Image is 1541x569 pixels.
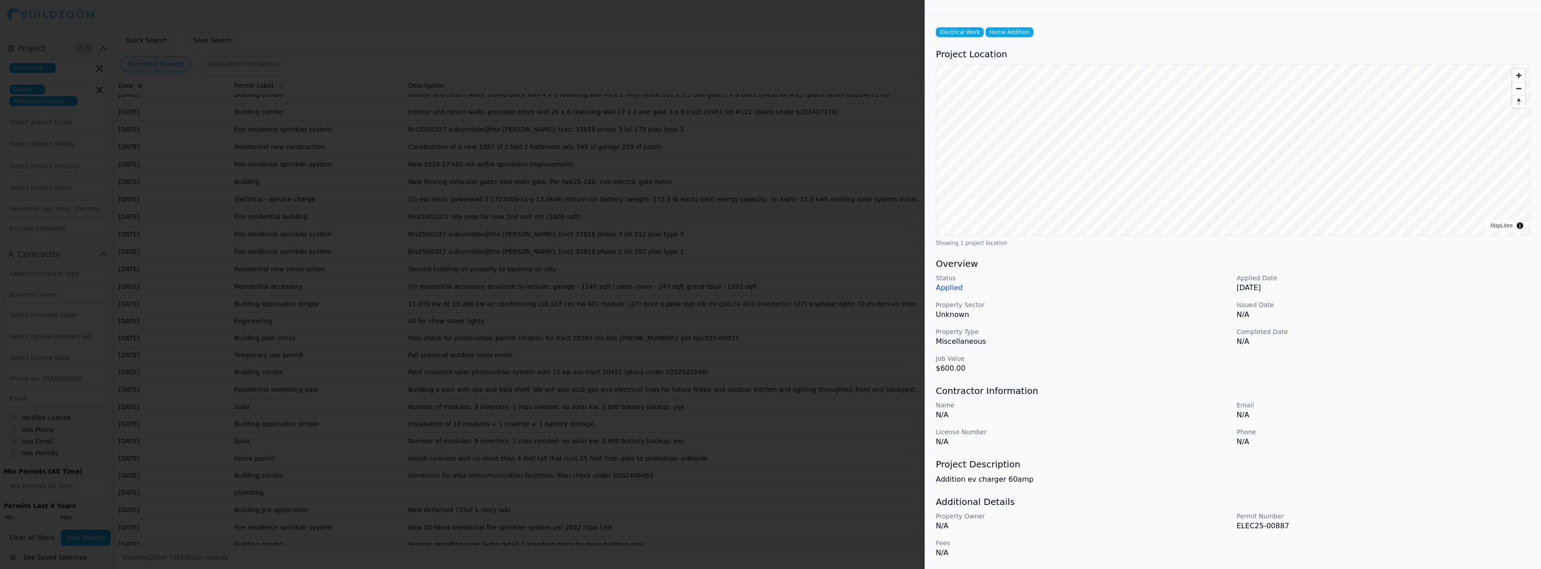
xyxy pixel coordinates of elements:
[1237,428,1531,436] p: Phone
[936,27,984,37] span: Electrical Work
[936,401,1230,410] p: Name
[936,240,1530,247] div: Showing 1 project location
[1237,401,1531,410] p: Email
[936,548,1230,558] p: N/A
[1237,512,1531,521] p: Permit Number
[1237,336,1531,347] p: N/A
[936,336,1230,347] p: Miscellaneous
[936,64,1530,235] canvas: Map
[936,496,1530,508] h3: Additional Details
[936,385,1530,397] h3: Contractor Information
[1512,95,1525,108] button: Reset bearing to north
[936,474,1530,485] p: Addition ev charger 60amp
[936,410,1230,420] p: N/A
[1237,327,1531,336] p: Completed Date
[936,257,1530,270] h3: Overview
[936,521,1230,531] p: N/A
[936,458,1530,471] h3: Project Description
[1237,436,1531,447] p: N/A
[1237,274,1531,282] p: Applied Date
[1512,69,1525,82] button: Zoom in
[936,48,1530,60] h3: Project Location
[1490,222,1513,229] a: MapLibre
[936,282,1230,293] p: Applied
[936,539,1230,548] p: Fees
[986,27,1033,37] span: Home Addition
[1512,82,1525,95] button: Zoom out
[936,309,1230,320] p: Unknown
[936,363,1230,374] p: $600.00
[1237,410,1531,420] p: N/A
[936,354,1230,363] p: Job Value
[936,327,1230,336] p: Property Type
[936,512,1230,521] p: Property Owner
[936,428,1230,436] p: License Number
[1237,521,1531,531] p: ELEC25-00887
[1237,300,1531,309] p: Issued Date
[1237,309,1531,320] p: N/A
[1515,220,1525,231] summary: Toggle attribution
[1237,282,1531,293] p: [DATE]
[936,274,1230,282] p: Status
[936,300,1230,309] p: Property Sector
[936,436,1230,447] p: N/A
